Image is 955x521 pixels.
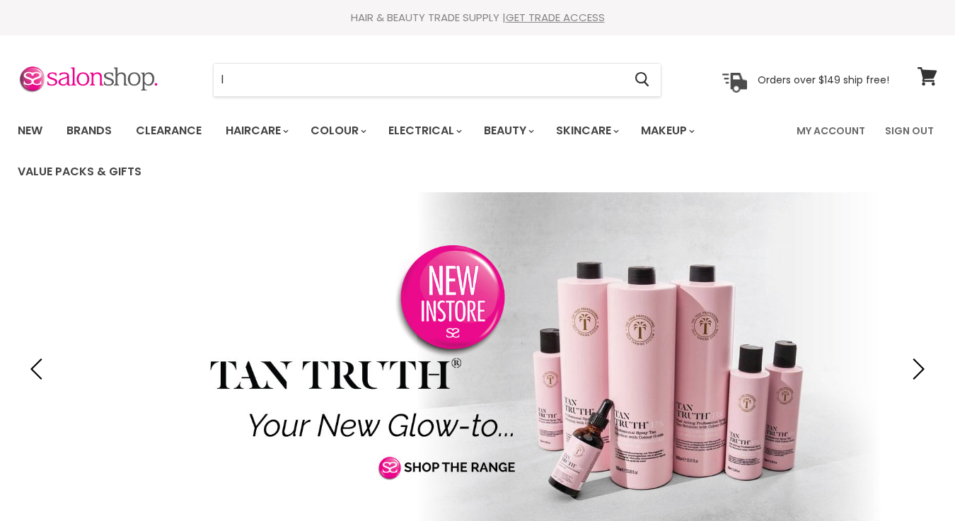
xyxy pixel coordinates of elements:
input: Search [214,64,623,96]
a: Electrical [378,116,470,146]
a: My Account [788,116,874,146]
a: Brands [56,116,122,146]
a: Haircare [215,116,297,146]
p: Orders over $149 ship free! [758,73,889,86]
form: Product [213,63,661,97]
a: Clearance [125,116,212,146]
button: Next [902,355,930,383]
a: GET TRADE ACCESS [506,10,605,25]
a: Colour [300,116,375,146]
ul: Main menu [7,110,788,192]
a: Sign Out [876,116,942,146]
a: Skincare [545,116,627,146]
a: New [7,116,53,146]
a: Value Packs & Gifts [7,157,152,187]
a: Beauty [473,116,543,146]
button: Search [623,64,661,96]
button: Previous [25,355,53,383]
a: Makeup [630,116,703,146]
